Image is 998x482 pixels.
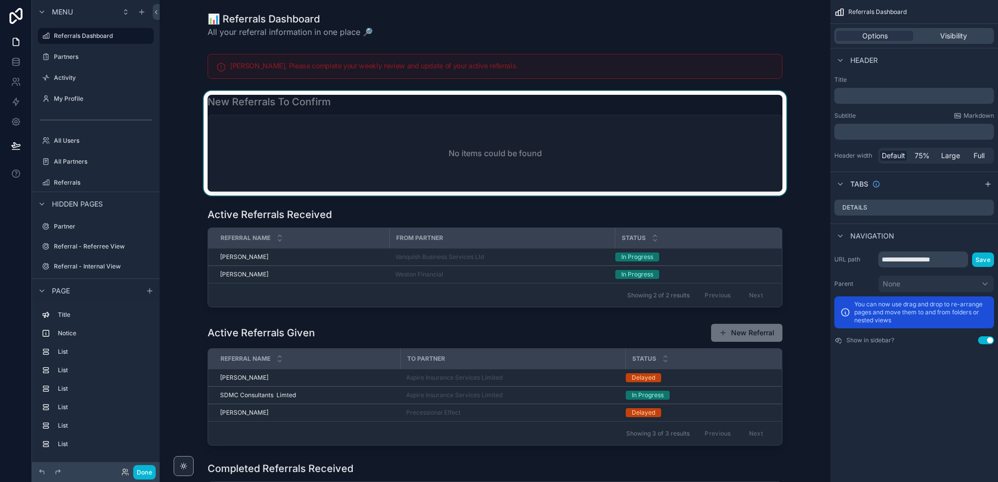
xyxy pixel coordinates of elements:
label: List [58,440,150,448]
label: Partner [54,223,152,231]
span: Large [941,151,960,161]
div: scrollable content [32,302,160,462]
label: All Partners [54,158,152,166]
button: Done [133,465,156,480]
p: You can now use drag and drop to re-arrange pages and move them to and from folders or nested views [854,300,988,324]
a: Referral - Internal View [38,258,154,274]
label: My Profile [54,95,152,103]
label: Partners [54,53,152,61]
label: URL path [834,255,874,263]
span: Referral Name [221,355,270,363]
span: Header [850,55,878,65]
label: List [58,385,150,393]
span: Hidden pages [52,199,103,209]
span: Status [622,234,646,242]
div: scrollable content [834,124,994,140]
label: Parent [834,280,874,288]
label: Activity [54,74,152,82]
a: Activity [38,70,154,86]
span: Full [974,151,985,161]
a: Markdown [954,112,994,120]
span: Showing 2 of 2 results [627,291,690,299]
a: All Users [38,133,154,149]
a: Partner [38,219,154,235]
a: My Profile [38,91,154,107]
span: Page [52,286,70,296]
label: List [58,422,150,430]
label: List [58,348,150,356]
a: Referrals Dashboard [38,28,154,44]
span: Options [862,31,888,41]
span: 75% [915,151,930,161]
a: All Partners [38,154,154,170]
label: Referrals Dashboard [54,32,148,40]
span: To Partner [407,355,445,363]
label: All Users [54,137,152,145]
button: None [878,275,994,292]
button: Save [972,252,994,267]
label: Referral - Referree View [54,242,152,250]
a: Referral - Referree View [38,239,154,254]
span: From Partner [396,234,443,242]
span: None [883,279,900,289]
span: Referral Name [221,234,270,242]
label: Show in sidebar? [846,336,894,344]
label: List [58,366,150,374]
span: Menu [52,7,73,17]
span: Status [632,355,656,363]
span: Markdown [964,112,994,120]
a: Referrals [38,175,154,191]
a: Partners [38,49,154,65]
span: Showing 3 of 3 results [626,430,690,438]
label: List [58,403,150,411]
label: Referrals [54,179,152,187]
label: Details [842,204,867,212]
label: Notice [58,329,150,337]
label: Referral - Internal View [54,262,152,270]
label: Title [58,311,150,319]
label: Header width [834,152,874,160]
label: Subtitle [834,112,856,120]
div: scrollable content [834,88,994,104]
span: Default [882,151,905,161]
span: Navigation [850,231,894,241]
span: Visibility [940,31,967,41]
span: Referrals Dashboard [848,8,907,16]
label: Title [834,76,994,84]
span: Tabs [850,179,868,189]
